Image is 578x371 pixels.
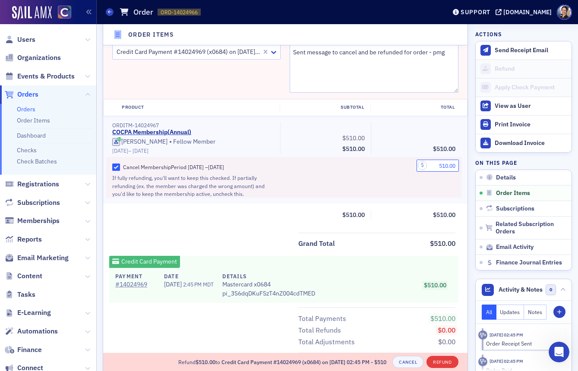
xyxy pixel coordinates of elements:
img: SailAMX [12,6,52,20]
span: Activity & Notes [499,285,543,294]
span: Profile [557,5,572,20]
span: Orders [17,90,38,99]
span: $510.00 [433,211,455,219]
span: $0.00 [438,326,455,334]
h4: Date [164,272,213,280]
span: $510.00 [430,314,455,323]
div: Recent messageProfile image for AidanHi [PERSON_NAME]. All good! These are the notes I created fo... [9,101,164,147]
div: Send us a messageWe typically reply in under 15 minutes [9,151,164,184]
a: Print Invoice [476,115,572,134]
div: Total Refunds [298,325,341,336]
a: Content [5,271,42,281]
button: Refund [426,356,458,368]
span: Email Activity [496,243,534,251]
span: $0.00 [438,337,455,346]
h4: Details [222,272,315,280]
button: All [482,305,496,320]
a: Dashboard [17,132,46,139]
span: $510.00 [433,145,455,153]
div: Download Invoice [495,139,567,147]
span: Subscriptions [496,205,534,213]
div: Activity [478,330,487,340]
button: View as User [476,97,572,115]
iframe: Intercom live chat [549,342,569,362]
a: Download Invoice [476,134,572,152]
span: [DATE] [208,163,224,170]
span: Details [496,174,516,182]
span: Tasks [17,290,35,299]
span: [DATE] [164,280,183,288]
div: Fellow Member [112,138,274,154]
span: Grand Total [298,239,338,249]
h4: On this page [475,159,572,167]
a: Check Batches [17,157,57,165]
div: [PERSON_NAME] [121,138,167,146]
a: Automations [5,327,58,336]
a: Order Items [17,116,50,124]
div: Redirect an Event to a 3rd Party URL [18,252,145,261]
span: ORD-14024966 [161,9,198,16]
a: View Homepage [52,6,71,20]
span: If fully refunding, you'll want to keep this checked. If partially refunding (ex. the member was ... [112,174,265,197]
span: $510.00 [430,239,455,248]
span: Refund to [178,358,386,366]
div: Recent message [18,109,155,118]
button: Notes [524,305,546,320]
a: Finance [5,345,42,355]
div: Support [461,8,490,16]
a: Registrations [5,179,59,189]
a: Subscriptions [5,198,60,208]
div: View as User [495,102,567,110]
span: Cancel Membership Period – [123,163,224,170]
div: [DOMAIN_NAME] [503,8,552,16]
span: Related Subscription Orders [496,220,568,236]
button: Messages [43,269,86,304]
div: Profile image for AidanHi [PERSON_NAME]. All good! These are the notes I created for myself from ... [9,114,164,146]
a: COCPA Membership(Annual) [112,129,191,136]
span: [DATE] [133,147,148,154]
div: Total [370,104,461,111]
button: [DOMAIN_NAME] [496,9,555,15]
p: Hi [PERSON_NAME] [17,61,155,76]
button: Help [129,269,173,304]
span: $510.00 [196,358,215,365]
span: Subscriptions [17,198,60,208]
button: Updates [496,305,524,320]
a: #14024969 [115,280,155,289]
button: Send Receipt Email [476,41,572,60]
a: Memberships [5,216,60,226]
div: Send us a message [18,158,144,167]
img: Profile image for Aidan [18,122,35,139]
a: Events & Products [5,72,75,81]
div: Subtotal [280,104,370,111]
span: • [169,138,172,146]
textarea: Sent message to cancel and be refunded for order - pmg [290,44,458,93]
span: [DATE] [188,163,204,170]
a: Checks [17,146,37,154]
span: Finance Journal Entries [496,259,562,267]
img: SailAMX [58,6,71,19]
h4: Payment [115,272,155,280]
a: Reports [5,235,42,244]
a: Orders [17,105,35,113]
span: Order Items [496,189,530,197]
div: Status: All Systems OperationalUpdated [DATE] 14:51 EDT [9,189,164,220]
input: 0.00 [417,160,459,172]
div: • [DATE] [90,130,114,139]
div: Grand Total [298,239,335,249]
input: Cancel MembershipPeriod [DATE] –[DATE] [112,163,120,171]
div: Apply Check Payment [495,84,567,91]
span: 2:45 PM [183,281,202,288]
div: Product [116,104,280,111]
time: 9/12/2025 02:45 PM [490,332,523,338]
span: 0 [546,284,556,295]
h1: Order [133,7,153,17]
span: Events & Products [17,72,75,81]
button: Search for help [13,228,160,245]
span: Registrations [17,179,59,189]
span: Automations [17,327,58,336]
img: Profile image for Luke [109,14,126,31]
div: Refund [495,65,567,73]
div: pi_3S6dqDKuFSzT4nZ004cdTMED [222,272,315,298]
